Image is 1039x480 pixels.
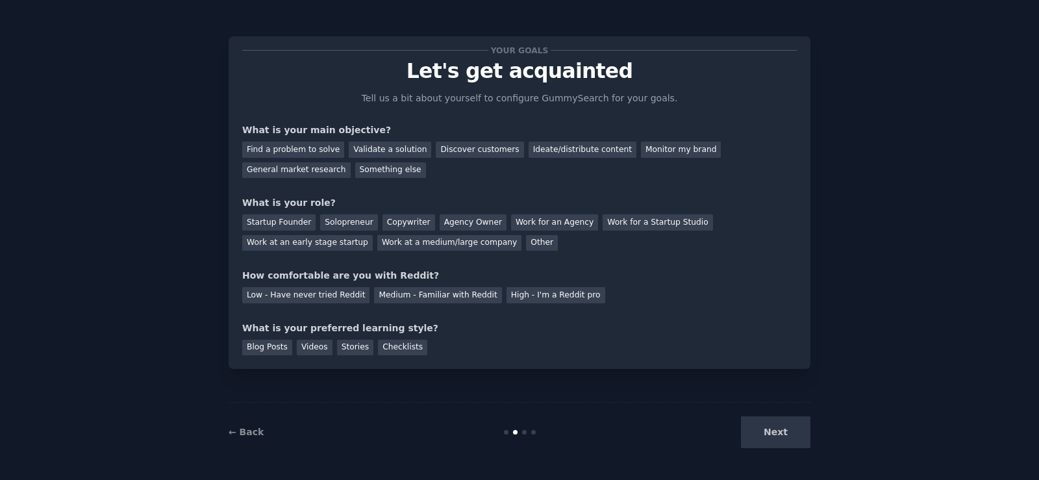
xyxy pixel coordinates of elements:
[488,44,551,57] span: Your goals
[242,162,351,179] div: General market research
[377,235,521,251] div: Work at a medium/large company
[242,123,797,137] div: What is your main objective?
[507,287,605,303] div: High - I'm a Reddit pro
[242,287,369,303] div: Low - Have never tried Reddit
[297,340,332,356] div: Videos
[378,340,427,356] div: Checklists
[242,142,344,158] div: Find a problem to solve
[641,142,721,158] div: Monitor my brand
[242,214,316,231] div: Startup Founder
[349,142,431,158] div: Validate a solution
[356,92,683,105] p: Tell us a bit about yourself to configure GummySearch for your goals.
[229,427,264,437] a: ← Back
[526,235,558,251] div: Other
[511,214,598,231] div: Work for an Agency
[320,214,377,231] div: Solopreneur
[242,60,797,82] p: Let's get acquainted
[242,196,797,210] div: What is your role?
[382,214,435,231] div: Copywriter
[355,162,426,179] div: Something else
[242,269,797,283] div: How comfortable are you with Reddit?
[242,322,797,335] div: What is your preferred learning style?
[374,287,501,303] div: Medium - Familiar with Reddit
[337,340,373,356] div: Stories
[436,142,523,158] div: Discover customers
[529,142,636,158] div: Ideate/distribute content
[242,340,292,356] div: Blog Posts
[242,235,373,251] div: Work at an early stage startup
[603,214,712,231] div: Work for a Startup Studio
[440,214,507,231] div: Agency Owner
